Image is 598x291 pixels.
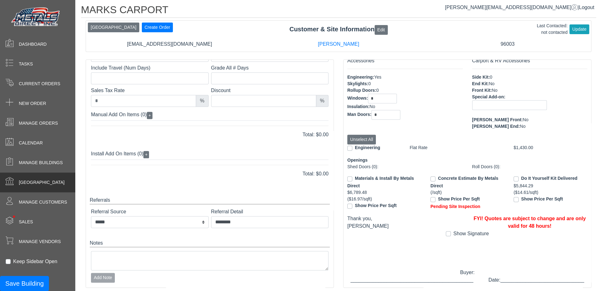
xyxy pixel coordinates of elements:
span: Manage Orders [19,120,58,127]
span: New Order [19,100,46,107]
h6: Accessories [347,58,463,64]
div: FYI! Quotes are subject to change and are only valid for 48 hours! [472,215,588,230]
span: Date:______________________________ [489,277,584,283]
h1: MARKS CARPORT [81,4,596,18]
div: Customer & Site Information [86,24,591,34]
span: Tasks [19,61,33,67]
button: Edit [375,25,388,35]
span: Windows: [347,96,368,101]
span: Insulation: [347,104,370,109]
span: 0 [490,75,492,80]
div: % [196,95,208,107]
span: • [6,206,22,227]
label: Include Travel (Num Days) [91,64,209,72]
button: + [147,112,152,119]
button: [GEOGRAPHIC_DATA] [88,23,139,32]
div: $5,844.29 [514,183,587,189]
div: Openings [347,157,587,164]
span: End Kit: [472,81,489,86]
span: Current Orders [19,81,60,87]
label: Show Signature [453,230,489,237]
label: Grade All # Days [211,64,329,72]
a: [PERSON_NAME][EMAIL_ADDRESS][DOMAIN_NAME] [445,5,578,10]
span: Special Add-on: [472,94,505,99]
span: No [492,88,497,93]
button: Create Order [142,23,173,32]
div: Total: $0.00 [86,131,333,138]
div: Manual Add On Items (0) [91,109,328,121]
div: Roll Doors (0): [472,164,588,170]
span: 0 [376,88,379,93]
div: Install Add On Items (0) [91,148,328,160]
span: Rollup Doors: [347,88,376,93]
div: Do It Yourself Kit Delivered [514,175,587,183]
span: Skylights: [347,81,368,86]
div: Materials & Install By Metals Direct [347,175,421,189]
button: Add Note [91,273,115,283]
div: Referrals [90,196,330,204]
span: No [370,104,375,109]
div: $6,789.48 [347,189,421,196]
span: No [520,124,526,129]
span: Manage Vendors [19,238,61,245]
span: Buyer: ____________________________________________ [350,270,475,283]
div: ($14.61/sqft) [514,189,587,196]
div: Pending Site Inspection [430,203,504,210]
div: [EMAIL_ADDRESS][DOMAIN_NAME] [85,40,254,48]
span: Dashboard [19,41,47,48]
span: Manage Customers [19,199,67,205]
label: Keep Sidebar Open [13,258,57,265]
div: (/sqft) [430,189,504,196]
div: | [445,4,594,11]
span: Sales [19,219,33,225]
div: $1,430.00 [509,144,571,152]
div: Notes [90,239,330,247]
span: Logout [579,5,594,10]
span: No [489,81,494,86]
div: 96003 [423,40,592,48]
span: [PERSON_NAME] Front: [472,117,523,122]
span: Manage Buildings [19,159,63,166]
button: Update [569,24,589,34]
div: Engineering [343,144,405,152]
div: ($16.97/sqft) [347,196,421,210]
span: Man Doors: [347,112,371,117]
img: Metals Direct Inc Logo [9,6,63,29]
span: [GEOGRAPHIC_DATA] [19,179,65,186]
div: Concrete Estimate By Metals Direct [430,175,504,189]
div: % [316,95,328,107]
label: Referral Detail [211,208,329,216]
div: Shed Doors (0): [347,164,463,170]
span: No [523,117,528,122]
span: Calendar [19,140,43,146]
div: Flat Rate [405,144,509,152]
button: Unselect All [347,135,376,144]
span: Engineering: [347,75,374,80]
span: [PERSON_NAME] End: [472,124,520,129]
div: Show Price Per Sqft [430,196,504,203]
label: Discount [211,87,329,94]
div: Show Price Per Sqft [514,196,587,203]
span: Front Kit: [472,88,492,93]
h6: Carport & RV Accessories [472,58,588,64]
label: Sales Tax Rate [91,87,209,94]
span: 0 [368,81,371,86]
button: + [143,151,149,158]
div: Show Price Per Sqft [347,202,421,210]
span: Yes [374,75,382,80]
div: Last Contacted: not contacted [537,23,568,36]
label: Referral Source [91,208,209,216]
div: Total: $0.00 [86,170,333,178]
a: [PERSON_NAME] [318,41,359,47]
div: Thank you, [PERSON_NAME] [347,215,463,230]
span: Side Kit: [472,75,490,80]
